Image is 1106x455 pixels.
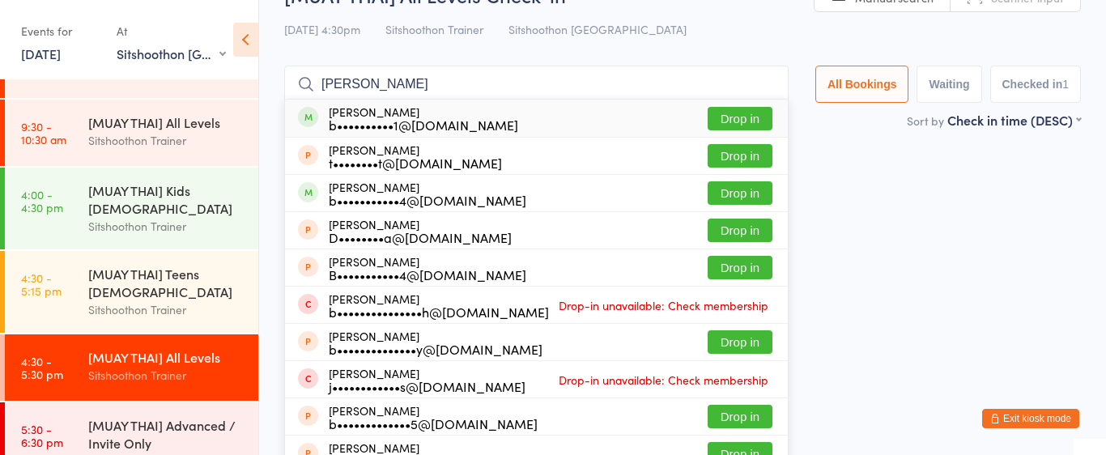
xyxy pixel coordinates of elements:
div: Sitshoothon Trainer [88,366,245,385]
div: At [117,18,226,45]
div: [MUAY THAI] All Levels [88,348,245,366]
div: B•••••••••••4@[DOMAIN_NAME] [329,268,526,281]
a: 4:30 -5:15 pm[MUAY THAI] Teens [DEMOGRAPHIC_DATA]Sitshoothon Trainer [5,251,258,333]
a: [DATE] [21,45,61,62]
time: 4:00 - 4:30 pm [21,188,63,214]
button: Drop in [708,107,772,130]
div: b•••••••••••4@[DOMAIN_NAME] [329,193,526,206]
span: Drop-in unavailable: Check membership [555,293,772,317]
button: Drop in [708,144,772,168]
div: [PERSON_NAME] [329,143,502,169]
div: b••••••••••••••y@[DOMAIN_NAME] [329,342,542,355]
div: b•••••••••••••••h@[DOMAIN_NAME] [329,305,549,318]
div: [MUAY THAI] Teens [DEMOGRAPHIC_DATA] [88,265,245,300]
div: [MUAY THAI] Advanced / Invite Only [88,416,245,452]
div: [PERSON_NAME] [329,292,549,318]
label: Sort by [907,113,944,129]
span: [DATE] 4:30pm [284,21,360,37]
div: [PERSON_NAME] [329,404,538,430]
span: Sitshoothon [GEOGRAPHIC_DATA] [508,21,687,37]
div: b•••••••••••••5@[DOMAIN_NAME] [329,417,538,430]
button: Drop in [708,181,772,205]
div: [PERSON_NAME] [329,181,526,206]
div: j••••••••••••s@[DOMAIN_NAME] [329,380,525,393]
div: [MUAY THAI] Kids [DEMOGRAPHIC_DATA] [88,181,245,217]
div: [PERSON_NAME] [329,367,525,393]
div: [PERSON_NAME] [329,255,526,281]
div: [PERSON_NAME] [329,330,542,355]
div: Sitshoothon Trainer [88,131,245,150]
a: 9:30 -10:30 am[MUAY THAI] All LevelsSitshoothon Trainer [5,100,258,166]
a: 4:30 -5:30 pm[MUAY THAI] All LevelsSitshoothon Trainer [5,334,258,401]
div: [PERSON_NAME] [329,105,518,131]
div: 1 [1062,78,1069,91]
time: 9:30 - 10:30 am [21,120,66,146]
span: Drop-in unavailable: Check membership [555,368,772,392]
button: Drop in [708,219,772,242]
div: Sitshoothon [GEOGRAPHIC_DATA] [117,45,226,62]
div: Check in time (DESC) [947,111,1081,129]
button: Drop in [708,405,772,428]
span: Sitshoothon Trainer [385,21,483,37]
button: Drop in [708,256,772,279]
button: Checked in1 [990,66,1082,103]
a: 4:00 -4:30 pm[MUAY THAI] Kids [DEMOGRAPHIC_DATA]Sitshoothon Trainer [5,168,258,249]
div: [MUAY THAI] All Levels [88,113,245,131]
div: Sitshoothon Trainer [88,300,245,319]
button: Waiting [917,66,981,103]
div: Sitshoothon Trainer [88,217,245,236]
div: Events for [21,18,100,45]
time: 4:30 - 5:30 pm [21,355,63,381]
button: All Bookings [815,66,909,103]
button: Exit kiosk mode [982,409,1079,428]
input: Search [284,66,789,103]
div: b••••••••••1@[DOMAIN_NAME] [329,118,518,131]
button: Drop in [708,330,772,354]
time: 4:30 - 5:15 pm [21,271,62,297]
div: [PERSON_NAME] [329,218,512,244]
time: 5:30 - 6:30 pm [21,423,63,449]
div: D••••••••a@[DOMAIN_NAME] [329,231,512,244]
div: t••••••••t@[DOMAIN_NAME] [329,156,502,169]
